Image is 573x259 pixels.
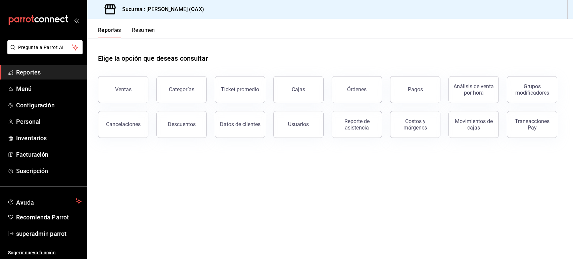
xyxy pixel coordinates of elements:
h3: Sucursal: [PERSON_NAME] (OAX) [117,5,204,13]
div: Costos y márgenes [394,118,436,131]
div: Pagos [408,86,423,93]
button: Cajas [273,76,324,103]
span: Menú [16,84,82,93]
div: Categorías [169,86,194,93]
div: Análisis de venta por hora [453,83,494,96]
span: Facturación [16,150,82,159]
span: Personal [16,117,82,126]
button: Órdenes [332,76,382,103]
h1: Elige la opción que deseas consultar [98,53,208,63]
div: Transacciones Pay [511,118,553,131]
div: Reporte de asistencia [336,118,378,131]
span: Suscripción [16,166,82,175]
span: Ayuda [16,197,73,205]
div: Usuarios [288,121,309,127]
button: Reportes [98,27,121,38]
button: Usuarios [273,111,324,138]
div: Descuentos [168,121,196,127]
button: Costos y márgenes [390,111,440,138]
div: Datos de clientes [220,121,260,127]
div: Cajas [292,86,305,93]
span: Reportes [16,68,82,77]
span: Configuración [16,101,82,110]
button: Transacciones Pay [507,111,557,138]
div: Ticket promedio [221,86,259,93]
span: Sugerir nueva función [8,249,82,256]
button: Ticket promedio [215,76,265,103]
button: Análisis de venta por hora [448,76,499,103]
div: Cancelaciones [106,121,141,127]
button: open_drawer_menu [74,17,79,23]
button: Ventas [98,76,148,103]
div: Movimientos de cajas [453,118,494,131]
button: Descuentos [156,111,207,138]
button: Pregunta a Parrot AI [7,40,83,54]
button: Resumen [132,27,155,38]
button: Cancelaciones [98,111,148,138]
div: Ventas [115,86,132,93]
button: Movimientos de cajas [448,111,499,138]
button: Reporte de asistencia [332,111,382,138]
div: navigation tabs [98,27,155,38]
span: Pregunta a Parrot AI [18,44,72,51]
span: Recomienda Parrot [16,213,82,222]
div: Órdenes [347,86,367,93]
span: superadmin parrot [16,229,82,238]
button: Datos de clientes [215,111,265,138]
button: Categorías [156,76,207,103]
button: Grupos modificadores [507,76,557,103]
a: Pregunta a Parrot AI [5,49,83,56]
div: Grupos modificadores [511,83,553,96]
button: Pagos [390,76,440,103]
span: Inventarios [16,134,82,143]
